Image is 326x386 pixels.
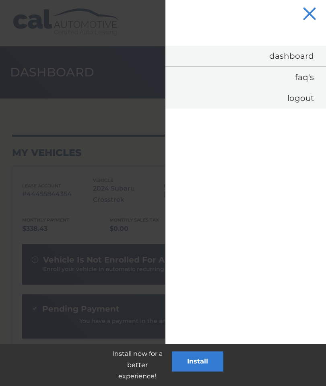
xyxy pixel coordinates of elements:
[172,351,223,372] button: Install
[301,8,318,21] button: Menu
[103,348,172,382] p: Install now for a better experience!
[165,46,326,66] a: Dashboard
[165,67,326,88] a: FAQ's
[165,88,326,109] a: Logout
